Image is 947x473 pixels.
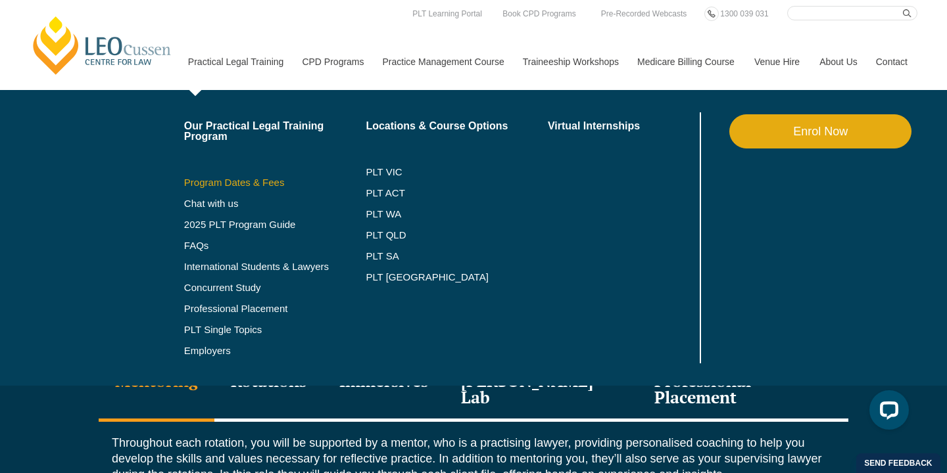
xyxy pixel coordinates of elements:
a: PLT Single Topics [184,325,366,335]
div: Mentoring [99,359,214,422]
a: Chat with us [184,198,366,209]
a: PLT QLD [366,230,548,240]
div: Immersives [323,359,445,422]
a: Our Practical Legal Training Program [184,121,366,142]
div: Professional Placement [638,359,848,422]
a: Concurrent Study [184,282,366,293]
a: Program Dates & Fees [184,177,366,188]
a: PLT SA [366,251,548,261]
a: Venue Hire [744,34,810,90]
a: Medicare Billing Course [627,34,744,90]
a: Locations & Course Options [366,121,548,131]
a: PLT Learning Portal [409,7,485,21]
div: Rotations [214,359,323,422]
a: Book CPD Programs [499,7,579,21]
a: Virtual Internships [548,121,697,131]
a: Practical Legal Training [178,34,293,90]
a: 2025 PLT Program Guide [184,219,333,230]
iframe: LiveChat chat widget [859,385,914,440]
a: 1300 039 031 [717,7,771,21]
a: Enrol Now [729,114,911,148]
a: PLT ACT [366,188,548,198]
a: International Students & Lawyers [184,261,366,272]
a: Practice Management Course [373,34,513,90]
a: Pre-Recorded Webcasts [598,7,691,21]
a: PLT [GEOGRAPHIC_DATA] [366,272,548,282]
a: PLT VIC [366,167,548,177]
a: Employers [184,346,366,356]
div: [PERSON_NAME] Lab [445,359,638,422]
a: About Us [810,34,866,90]
a: PLT WA [366,209,515,219]
a: FAQs [184,240,366,251]
span: 1300 039 031 [720,9,768,18]
a: Traineeship Workshops [513,34,627,90]
a: [PERSON_NAME] Centre for Law [30,14,175,76]
a: Professional Placement [184,304,366,314]
a: Contact [866,34,917,90]
a: CPD Programs [292,34,372,90]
